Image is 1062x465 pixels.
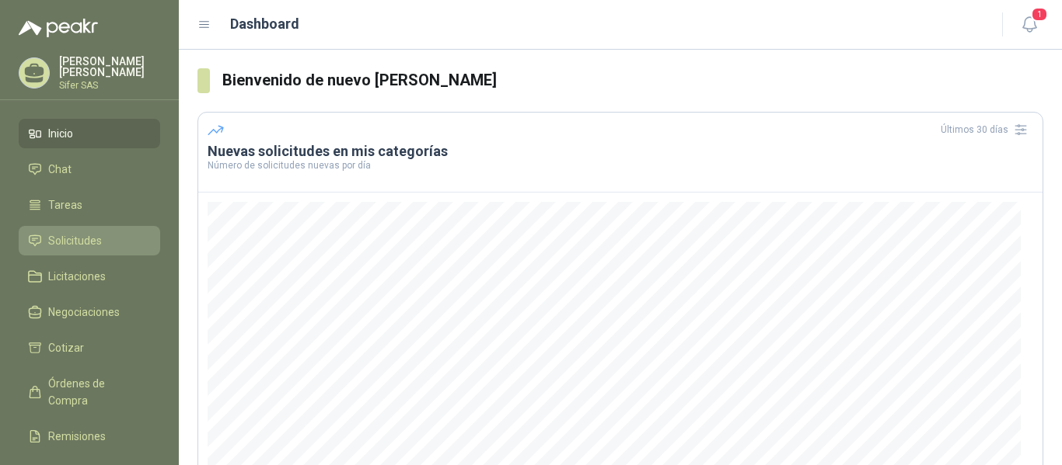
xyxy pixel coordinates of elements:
p: [PERSON_NAME] [PERSON_NAME] [59,56,160,78]
h3: Nuevas solicitudes en mis categorías [208,142,1033,161]
a: Licitaciones [19,262,160,291]
div: Últimos 30 días [941,117,1033,142]
span: Tareas [48,196,82,213]
a: Remisiones [19,422,160,451]
span: Negociaciones [48,304,120,321]
p: Sifer SAS [59,81,160,90]
button: 1 [1015,11,1043,39]
h3: Bienvenido de nuevo [PERSON_NAME] [222,68,1043,92]
img: Logo peakr [19,19,98,37]
a: Chat [19,154,160,184]
a: Cotizar [19,333,160,363]
a: Tareas [19,190,160,220]
a: Solicitudes [19,226,160,255]
span: Solicitudes [48,232,102,249]
p: Número de solicitudes nuevas por día [208,161,1033,170]
a: Negociaciones [19,297,160,327]
a: Órdenes de Compra [19,369,160,415]
span: Licitaciones [48,268,106,285]
span: 1 [1031,7,1048,22]
span: Inicio [48,125,73,142]
span: Cotizar [48,339,84,356]
h1: Dashboard [230,13,299,35]
span: Chat [48,161,72,178]
span: Remisiones [48,428,106,445]
span: Órdenes de Compra [48,375,145,409]
a: Inicio [19,119,160,148]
